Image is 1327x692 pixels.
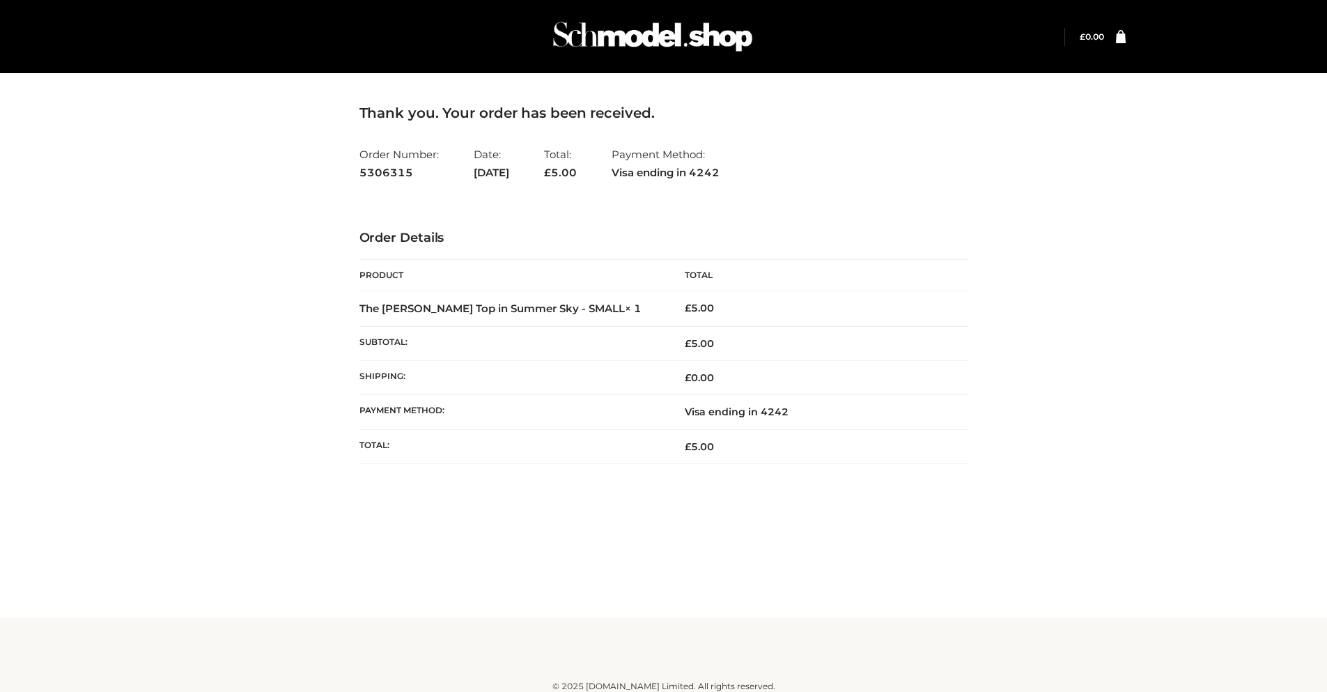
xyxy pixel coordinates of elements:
[1080,31,1085,42] span: £
[612,142,720,185] li: Payment Method:
[1080,31,1104,42] a: £0.00
[359,231,968,246] h3: Order Details
[685,440,714,453] span: 5.00
[685,371,691,384] span: £
[359,429,664,463] th: Total:
[1080,31,1104,42] bdi: 0.00
[359,302,642,315] strong: The [PERSON_NAME] Top in Summer Sky - SMALL
[544,142,577,185] li: Total:
[625,302,642,315] strong: × 1
[359,326,664,360] th: Subtotal:
[359,395,664,429] th: Payment method:
[685,302,691,314] span: £
[544,166,551,179] span: £
[548,9,757,64] img: Schmodel Admin 964
[474,164,509,182] strong: [DATE]
[664,395,968,429] td: Visa ending in 4242
[685,371,714,384] bdi: 0.00
[685,440,691,453] span: £
[685,337,691,350] span: £
[474,142,509,185] li: Date:
[612,164,720,182] strong: Visa ending in 4242
[685,302,714,314] bdi: 5.00
[359,105,968,121] h3: Thank you. Your order has been received.
[359,260,664,291] th: Product
[544,166,577,179] span: 5.00
[359,164,439,182] strong: 5306315
[664,260,968,291] th: Total
[685,337,714,350] span: 5.00
[359,142,439,185] li: Order Number:
[359,361,664,395] th: Shipping:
